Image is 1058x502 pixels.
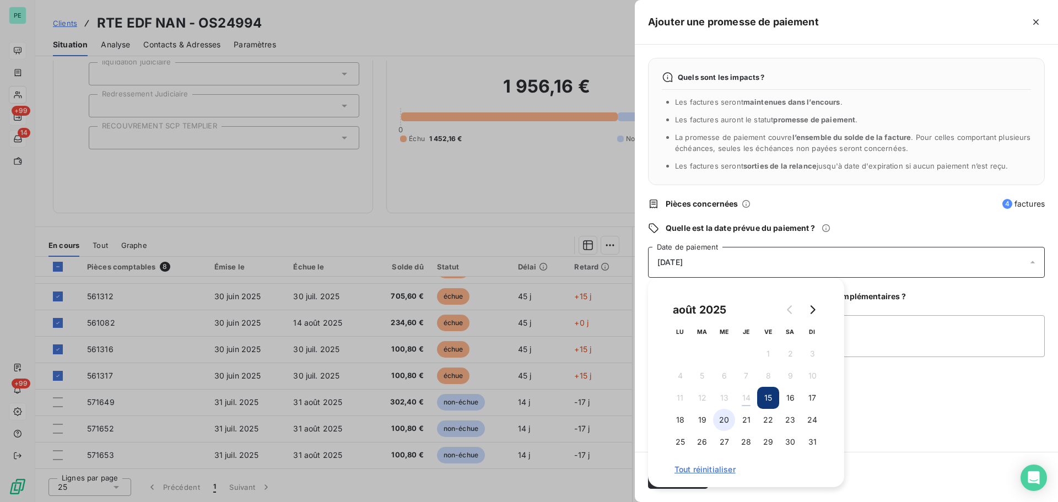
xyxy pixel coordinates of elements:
button: 22 [757,409,779,431]
th: mercredi [713,321,735,343]
span: Tout réinitialiser [674,465,818,474]
button: 21 [735,409,757,431]
th: dimanche [801,321,823,343]
textarea: AVIS DE VIREMENT RECU [648,315,1045,357]
span: factures [1002,198,1045,209]
button: 23 [779,409,801,431]
span: Quels sont les impacts ? [678,73,765,82]
div: Open Intercom Messenger [1021,465,1047,491]
button: 2 [779,343,801,365]
button: 18 [669,409,691,431]
span: sorties de la relance [743,161,817,170]
span: Les factures auront le statut . [675,115,858,124]
span: Les factures seront jusqu'à date d'expiration si aucun paiement n’est reçu. [675,161,1008,170]
button: 19 [691,409,713,431]
span: maintenues dans l’encours [743,98,840,106]
button: 29 [757,431,779,453]
span: promesse de paiement [773,115,855,124]
button: 8 [757,365,779,387]
button: 9 [779,365,801,387]
span: Les factures seront . [675,98,843,106]
button: 12 [691,387,713,409]
button: 16 [779,387,801,409]
span: l’ensemble du solde de la facture [792,133,911,142]
button: 7 [735,365,757,387]
button: 6 [713,365,735,387]
button: 13 [713,387,735,409]
th: samedi [779,321,801,343]
button: 17 [801,387,823,409]
span: [DATE] [657,258,683,267]
span: Pièces concernées [666,198,738,209]
th: mardi [691,321,713,343]
th: lundi [669,321,691,343]
button: 20 [713,409,735,431]
button: 10 [801,365,823,387]
span: 4 [1002,199,1012,209]
button: 5 [691,365,713,387]
button: 15 [757,387,779,409]
button: Go to next month [801,299,823,321]
div: août 2025 [669,301,730,319]
button: 30 [779,431,801,453]
th: vendredi [757,321,779,343]
button: 1 [757,343,779,365]
button: Go to previous month [779,299,801,321]
button: 28 [735,431,757,453]
button: 27 [713,431,735,453]
span: La promesse de paiement couvre . Pour celles comportant plusieurs échéances, seules les échéances... [675,133,1031,153]
button: 25 [669,431,691,453]
h5: Ajouter une promesse de paiement [648,14,819,30]
th: jeudi [735,321,757,343]
button: 3 [801,343,823,365]
span: Quelle est la date prévue du paiement ? [666,223,815,234]
button: 4 [669,365,691,387]
button: 11 [669,387,691,409]
button: 31 [801,431,823,453]
button: 24 [801,409,823,431]
button: 14 [735,387,757,409]
button: 26 [691,431,713,453]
